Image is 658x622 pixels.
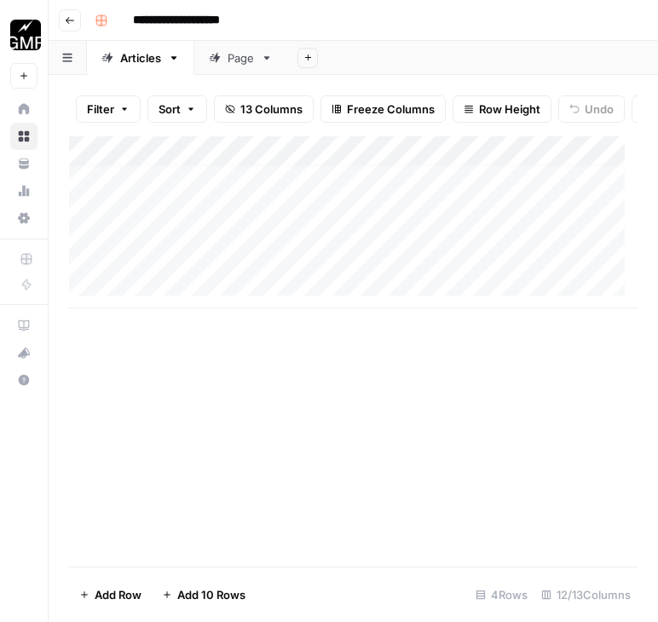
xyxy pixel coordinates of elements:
[10,312,38,339] a: AirOps Academy
[558,95,625,123] button: Undo
[152,581,256,608] button: Add 10 Rows
[147,95,207,123] button: Sort
[10,366,38,394] button: Help + Support
[69,581,152,608] button: Add Row
[87,41,194,75] a: Articles
[534,581,638,608] div: 12/13 Columns
[10,123,38,150] a: Browse
[347,101,435,118] span: Freeze Columns
[194,41,287,75] a: Page
[320,95,446,123] button: Freeze Columns
[10,14,38,56] button: Workspace: Growth Marketing Pro
[10,204,38,232] a: Settings
[10,20,41,50] img: Growth Marketing Pro Logo
[10,177,38,204] a: Usage
[87,101,114,118] span: Filter
[240,101,303,118] span: 13 Columns
[469,581,534,608] div: 4 Rows
[585,101,614,118] span: Undo
[177,586,245,603] span: Add 10 Rows
[10,339,38,366] button: What's new?
[228,49,254,66] div: Page
[10,150,38,177] a: Your Data
[159,101,181,118] span: Sort
[479,101,540,118] span: Row Height
[76,95,141,123] button: Filter
[10,95,38,123] a: Home
[95,586,141,603] span: Add Row
[214,95,314,123] button: 13 Columns
[120,49,161,66] div: Articles
[11,340,37,366] div: What's new?
[453,95,551,123] button: Row Height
